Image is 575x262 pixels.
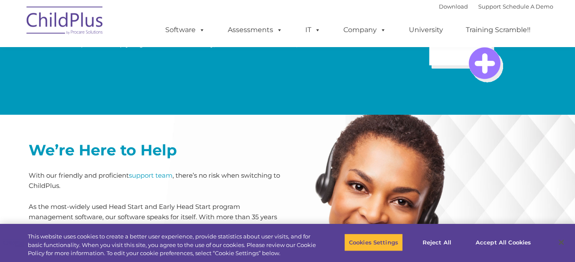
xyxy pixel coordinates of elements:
div: This website uses cookies to create a better user experience, provide statistics about user visit... [28,232,316,258]
button: Cookies Settings [344,233,403,251]
a: Company [335,21,395,39]
button: Reject All [410,233,464,251]
p: With our friendly and proficient , there’s no risk when switching to ChildPlus. [29,170,281,191]
a: Download [439,3,468,10]
a: Schedule A Demo [503,3,553,10]
a: Support [478,3,501,10]
button: Close [552,233,571,252]
a: Assessments [219,21,291,39]
strong: We’re Here to Help [29,141,177,159]
font: | [439,3,553,10]
a: Training Scramble!! [457,21,539,39]
a: support team [129,171,173,179]
a: IT [297,21,329,39]
button: Accept All Cookies [471,233,536,251]
p: As the most-widely used Head Start and Early Head Start program management software, our software... [29,202,281,253]
img: ChildPlus by Procare Solutions [22,0,108,43]
a: Software [157,21,214,39]
a: University [400,21,452,39]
